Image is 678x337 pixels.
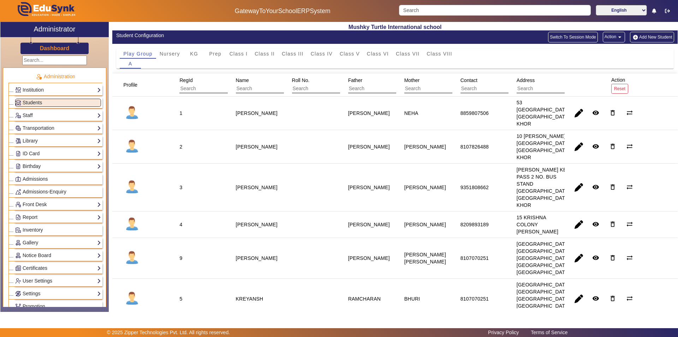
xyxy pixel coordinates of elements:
[22,56,87,65] input: Search...
[404,295,420,302] div: BHURI
[603,32,625,42] button: Action
[15,99,101,107] a: Students
[23,189,66,194] span: Admissions-Enquiry
[592,109,599,116] mat-icon: remove_red_eye
[632,34,639,40] img: add-new-student.png
[517,166,570,209] div: [PERSON_NAME] KE PASS 2 NO. BUS STAND [GEOGRAPHIC_DATA] [GEOGRAPHIC_DATA] KHOR
[404,221,446,228] div: [PERSON_NAME]
[399,5,590,16] input: Search
[236,255,278,261] staff-with-status: [PERSON_NAME]
[129,61,132,66] span: A
[348,295,381,302] div: RAMCHARAN
[36,74,42,80] img: Administration.png
[517,281,570,316] div: [GEOGRAPHIC_DATA] [GEOGRAPHIC_DATA] [GEOGRAPHIC_DATA] [GEOGRAPHIC_DATA] [GEOGRAPHIC_DATA]
[15,226,101,234] a: Inventory
[484,328,522,337] a: Privacy Policy
[179,77,192,83] span: RegId
[340,51,360,56] span: Class V
[548,32,598,42] button: Switch To Session Mode
[348,84,411,93] input: Search
[460,77,477,83] span: Contact
[517,84,580,93] input: Search
[123,216,141,233] img: profile.png
[404,84,468,93] input: Search
[626,295,633,302] mat-icon: sync_alt
[15,175,101,183] a: Admissions
[348,77,362,83] span: Father
[107,329,230,336] p: © 2025 Zipper Technologies Pvt. Ltd. All rights reserved.
[609,74,631,96] div: Action
[311,51,333,56] span: Class IV
[23,100,42,105] span: Students
[179,295,182,302] div: 5
[396,51,420,56] span: Class VII
[121,79,146,91] div: Profile
[179,221,182,228] div: 4
[236,222,278,227] staff-with-status: [PERSON_NAME]
[123,82,137,88] span: Profile
[23,227,43,233] span: Inventory
[609,143,616,150] mat-icon: delete_outline
[460,143,489,150] div: 8107826488
[404,184,446,191] div: [PERSON_NAME]
[179,84,243,93] input: Search
[626,254,633,261] mat-icon: sync_alt
[209,51,221,56] span: Prep
[517,240,570,276] div: [GEOGRAPHIC_DATA] [GEOGRAPHIC_DATA] [GEOGRAPHIC_DATA] [GEOGRAPHIC_DATA] [GEOGRAPHIC_DATA]
[626,143,633,150] mat-icon: sync_alt
[592,143,599,150] mat-icon: remove_red_eye
[592,254,599,261] mat-icon: remove_red_eye
[460,184,489,191] div: 9351808662
[609,254,616,261] mat-icon: delete_outline
[517,133,570,161] div: 10 [PERSON_NAME][GEOGRAPHIC_DATA] [GEOGRAPHIC_DATA] KHOR
[367,51,389,56] span: Class VI
[123,51,153,56] span: Play Group
[517,77,535,83] span: Address
[179,110,182,117] div: 1
[609,295,616,302] mat-icon: delete_outline
[236,110,278,116] staff-with-status: [PERSON_NAME]
[23,303,45,309] span: Promotion
[236,144,278,150] staff-with-status: [PERSON_NAME]
[346,74,420,96] div: Father
[592,295,599,302] mat-icon: remove_red_eye
[15,188,101,196] a: Admissions-Enquiry
[160,51,180,56] span: Nursery
[514,74,589,96] div: Address
[23,176,48,182] span: Admissions
[458,74,533,96] div: Contact
[402,74,476,96] div: Mother
[236,84,299,93] input: Search
[290,74,364,96] div: Roll No.
[123,138,141,156] img: profile.png
[179,184,182,191] div: 3
[460,221,489,228] div: 8209893189
[8,73,102,80] p: Administration
[592,221,599,228] mat-icon: remove_red_eye
[517,214,558,235] div: 15 KRISHNA COLONY [PERSON_NAME]
[404,110,418,117] div: NEHA
[16,227,21,233] img: Inventory.png
[15,302,101,310] a: Promotion
[179,143,182,150] div: 2
[16,100,21,105] img: Students.png
[626,221,633,228] mat-icon: sync_alt
[460,110,489,117] div: 8859807506
[123,249,141,267] img: profile.png
[236,77,249,83] span: Name
[123,290,141,308] img: profile.png
[179,255,182,262] div: 9
[609,109,616,116] mat-icon: delete_outline
[626,184,633,191] mat-icon: sync_alt
[404,77,420,83] span: Mother
[527,328,571,337] a: Terms of Service
[112,24,678,30] h2: Mushky Turtle International school
[236,185,278,190] staff-with-status: [PERSON_NAME]
[282,51,304,56] span: Class III
[348,143,390,150] div: [PERSON_NAME]
[460,295,489,302] div: 8107070251
[190,51,198,56] span: KG
[173,7,392,15] h5: GatewayToYourSchoolERPSystem
[460,84,524,93] input: Search
[609,184,616,191] mat-icon: delete_outline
